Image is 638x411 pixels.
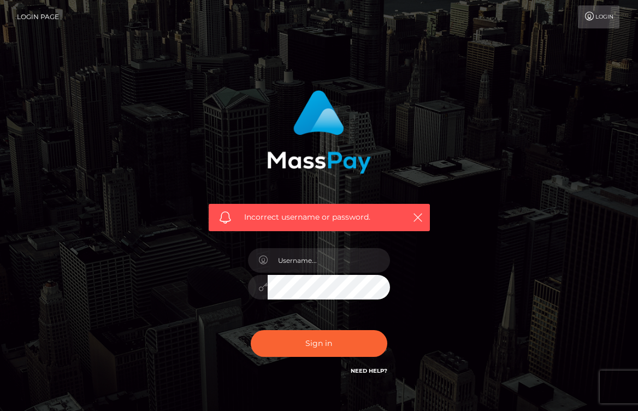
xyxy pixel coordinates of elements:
[578,5,619,28] a: Login
[268,248,390,273] input: Username...
[351,367,387,374] a: Need Help?
[251,330,387,357] button: Sign in
[244,212,400,223] span: Incorrect username or password.
[17,5,59,28] a: Login Page
[267,90,371,174] img: MassPay Login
